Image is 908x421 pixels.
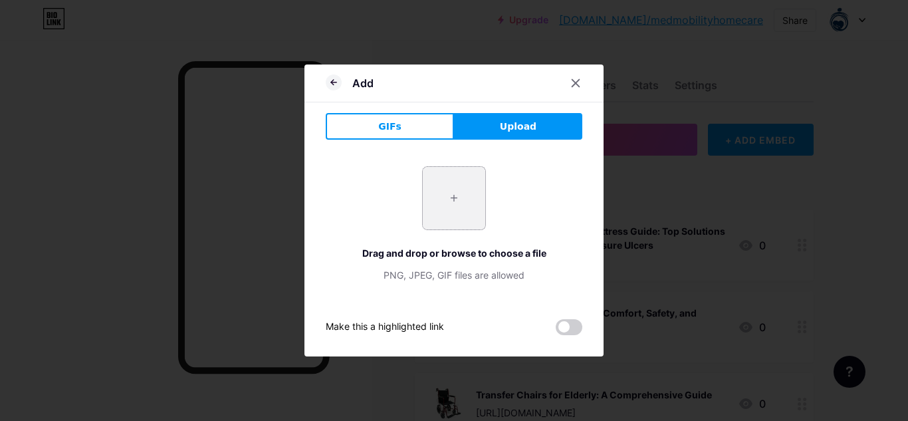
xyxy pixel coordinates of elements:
button: GIFs [326,113,454,140]
div: Make this a highlighted link [326,319,444,335]
div: PNG, JPEG, GIF files are allowed [326,268,582,282]
button: Upload [454,113,582,140]
div: Add [352,75,374,91]
div: Drag and drop or browse to choose a file [326,246,582,260]
span: Upload [500,120,536,134]
span: GIFs [378,120,401,134]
